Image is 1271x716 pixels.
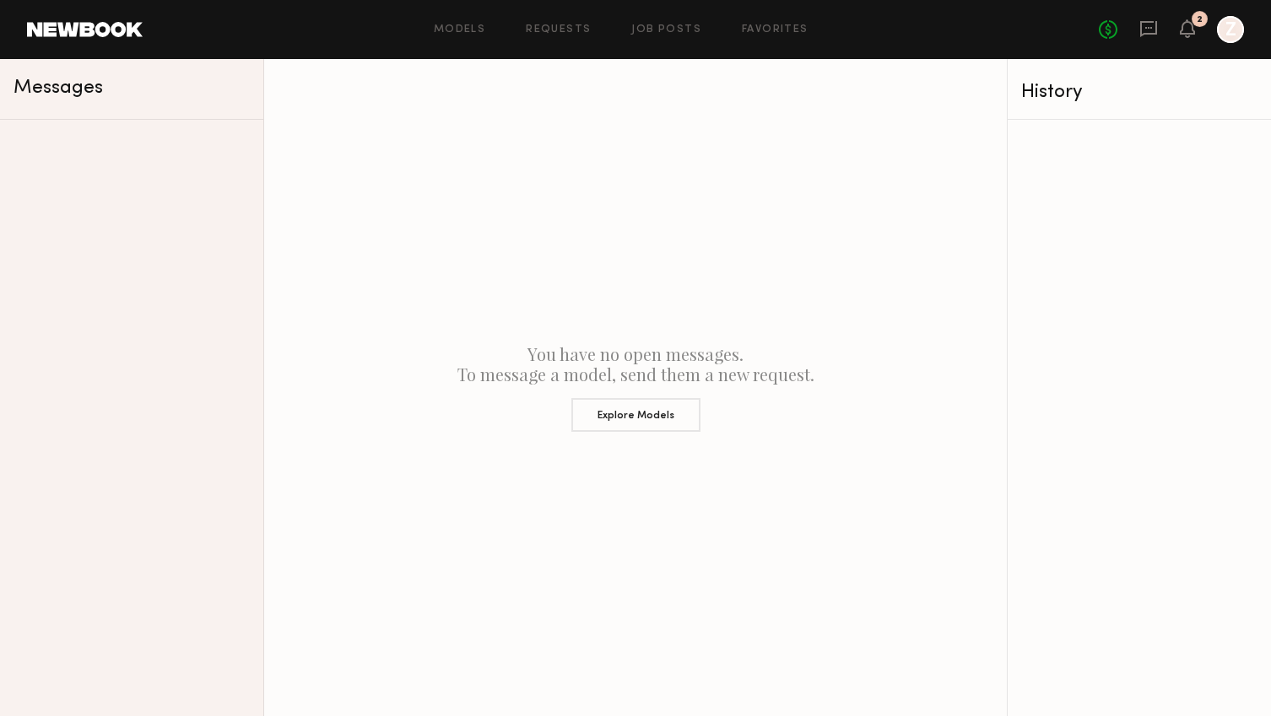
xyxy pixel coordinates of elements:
[264,59,1007,716] div: You have no open messages. To message a model, send them a new request.
[571,398,700,432] button: Explore Models
[14,78,103,98] span: Messages
[1197,15,1203,24] div: 2
[434,24,485,35] a: Models
[526,24,591,35] a: Requests
[278,385,993,432] a: Explore Models
[1021,83,1257,102] div: History
[742,24,809,35] a: Favorites
[631,24,701,35] a: Job Posts
[1217,16,1244,43] a: Z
